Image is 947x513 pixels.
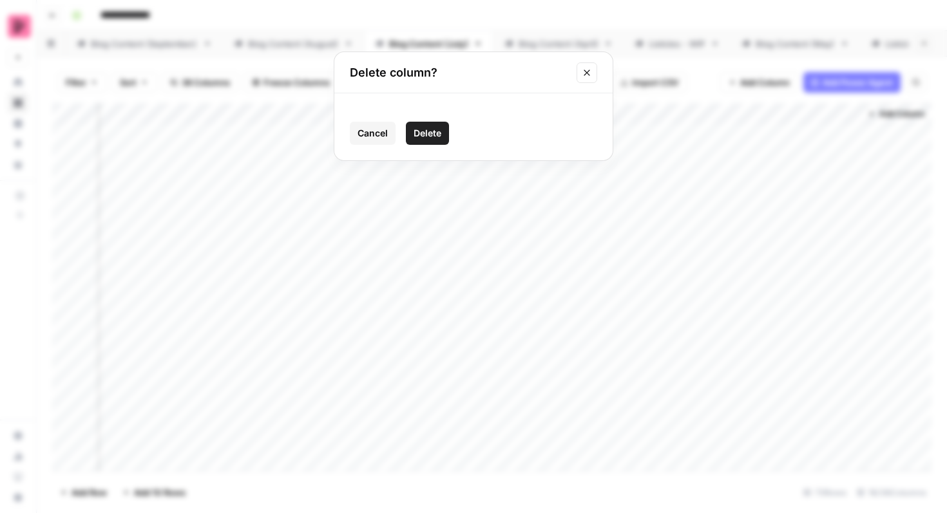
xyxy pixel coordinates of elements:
[358,127,388,140] span: Cancel
[414,127,441,140] span: Delete
[406,122,449,145] button: Delete
[577,62,597,83] button: Close modal
[350,64,569,82] h2: Delete column?
[350,122,396,145] button: Cancel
